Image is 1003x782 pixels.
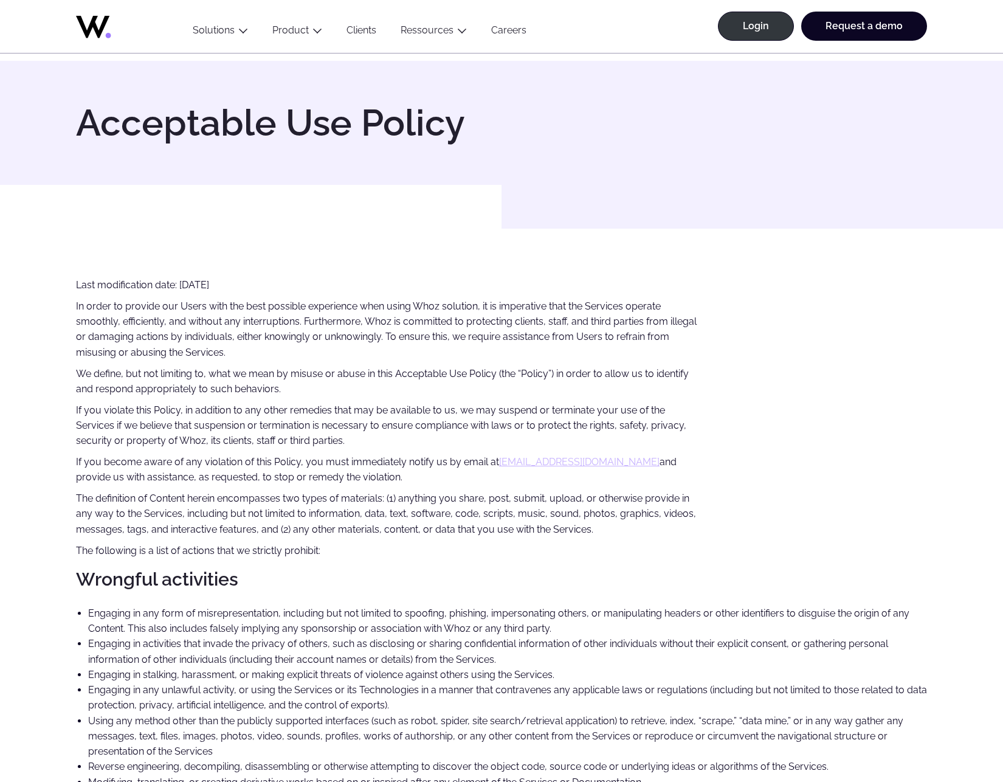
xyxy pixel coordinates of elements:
[76,491,698,537] p: The definition of Content herein encompasses two types of materials: (1) anything you share, post...
[388,24,479,41] button: Ressources
[88,667,927,682] li: Engaging in stalking, harassment, or making explicit threats of violence against others using the...
[181,24,260,41] button: Solutions
[88,713,927,760] li: Using any method other than the publicly supported interfaces (such as robot, spider, site search...
[88,636,927,667] li: Engaging in activities that invade the privacy of others, such as disclosing or sharing confident...
[88,759,927,774] li: Reverse engineering, decompiling, disassembling or otherwise attempting to discover the object co...
[76,543,698,558] p: The following is a list of actions that we strictly prohibit:
[76,366,698,397] p: We define, but not limiting to, what we mean by misuse or abuse in this Acceptable Use Policy (th...
[88,606,927,637] li: Engaging in any form of misrepresentation, including but not limited to spoofing, phishing, imper...
[76,454,698,485] p: If you become aware of any violation of this Policy, you must immediately notify us by email at a...
[76,277,698,292] p: Last modification date: [DATE]
[76,569,698,589] h2: Wrongful activities
[479,24,539,41] a: Careers
[76,105,495,141] h1: Acceptable Use Policy
[499,456,660,468] a: [EMAIL_ADDRESS][DOMAIN_NAME]
[76,403,698,449] p: If you violate this Policy, in addition to any other remedies that may be available to us, we may...
[88,682,927,713] li: Engaging in any unlawful activity, or using the Services or its Technologies in a manner that con...
[718,12,794,41] a: Login
[401,24,453,36] a: Ressources
[334,24,388,41] a: Clients
[272,24,309,36] a: Product
[260,24,334,41] button: Product
[801,12,927,41] a: Request a demo
[76,299,698,360] p: In order to provide our Users with the best possible experience when using Whoz solution, it is i...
